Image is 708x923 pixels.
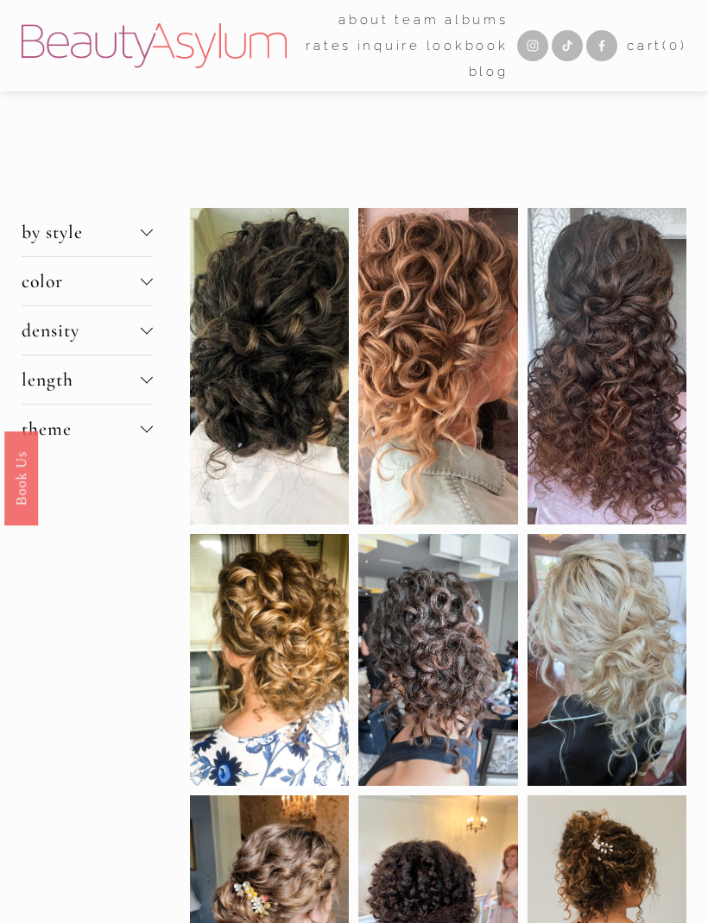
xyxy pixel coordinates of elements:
a: 0 items in cart [627,35,686,58]
a: Inquire [357,33,420,59]
button: by style [22,208,153,256]
span: 0 [669,38,680,53]
img: Beauty Asylum | Bridal Hair &amp; Makeup Charlotte &amp; Atlanta [22,23,287,68]
button: density [22,306,153,355]
span: ( ) [662,38,686,53]
span: about [338,9,389,32]
a: Rates [306,33,351,59]
a: Instagram [517,30,548,61]
span: color [22,270,141,292]
a: Blog [469,59,509,85]
a: folder dropdown [395,7,439,33]
span: theme [22,418,141,440]
a: Lookbook [427,33,509,59]
span: team [395,9,439,32]
button: theme [22,405,153,453]
button: length [22,355,153,404]
a: Facebook [586,30,617,61]
a: albums [445,7,509,33]
span: by style [22,221,141,243]
span: length [22,368,141,391]
a: folder dropdown [338,7,389,33]
a: Book Us [4,431,38,525]
button: color [22,257,153,305]
span: density [22,319,141,342]
a: TikTok [552,30,583,61]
